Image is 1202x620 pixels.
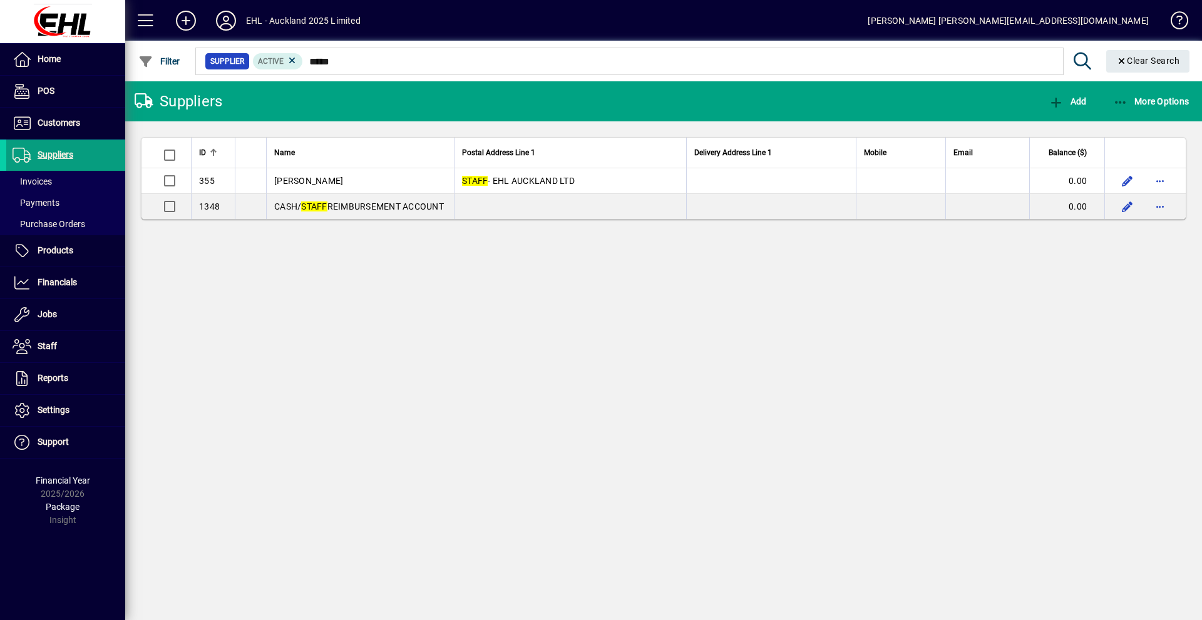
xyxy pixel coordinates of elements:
[274,146,295,160] span: Name
[6,171,125,192] a: Invoices
[6,108,125,139] a: Customers
[199,176,215,186] span: 355
[36,475,90,485] span: Financial Year
[274,176,343,186] span: [PERSON_NAME]
[1150,196,1170,216] button: More options
[6,395,125,426] a: Settings
[135,91,222,111] div: Suppliers
[38,437,69,447] span: Support
[38,118,80,128] span: Customers
[166,9,206,32] button: Add
[6,363,125,394] a: Reports
[6,331,125,362] a: Staff
[6,76,125,107] a: POS
[1106,50,1190,73] button: Clear
[6,427,125,458] a: Support
[199,146,206,160] span: ID
[1110,90,1193,113] button: More Options
[1117,171,1138,191] button: Edit
[274,146,446,160] div: Name
[38,309,57,319] span: Jobs
[38,54,61,64] span: Home
[135,50,183,73] button: Filter
[38,245,73,255] span: Products
[38,150,73,160] span: Suppliers
[13,198,59,208] span: Payments
[6,235,125,267] a: Products
[1116,56,1180,66] span: Clear Search
[1029,194,1104,219] td: 0.00
[1037,146,1098,160] div: Balance ($)
[199,146,227,160] div: ID
[1161,3,1186,43] a: Knowledge Base
[6,192,125,213] a: Payments
[138,56,180,66] span: Filter
[462,176,488,186] em: STAFF
[38,86,54,96] span: POS
[258,57,284,66] span: Active
[6,299,125,330] a: Jobs
[1049,146,1087,160] span: Balance ($)
[38,277,77,287] span: Financials
[6,267,125,298] a: Financials
[1150,171,1170,191] button: More options
[864,146,886,160] span: Mobile
[274,201,444,211] span: CASH/ REIMBURSEMENT ACCOUNT
[38,405,69,415] span: Settings
[246,11,361,31] div: EHL - Auckland 2025 Limited
[462,176,575,186] span: - EHL AUCKLAND LTD
[301,201,327,211] em: STAFF
[38,341,57,351] span: Staff
[210,55,244,68] span: Supplier
[1117,196,1138,216] button: Edit
[253,53,303,69] mat-chip: Activation Status: Active
[868,11,1149,31] div: [PERSON_NAME] [PERSON_NAME][EMAIL_ADDRESS][DOMAIN_NAME]
[1049,96,1086,106] span: Add
[6,213,125,235] a: Purchase Orders
[953,146,1022,160] div: Email
[694,146,772,160] span: Delivery Address Line 1
[6,44,125,75] a: Home
[1029,168,1104,194] td: 0.00
[13,176,52,186] span: Invoices
[206,9,246,32] button: Profile
[199,201,220,211] span: 1348
[13,219,85,229] span: Purchase Orders
[953,146,973,160] span: Email
[1045,90,1089,113] button: Add
[1113,96,1189,106] span: More Options
[46,502,80,512] span: Package
[462,146,535,160] span: Postal Address Line 1
[38,373,68,383] span: Reports
[864,146,938,160] div: Mobile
